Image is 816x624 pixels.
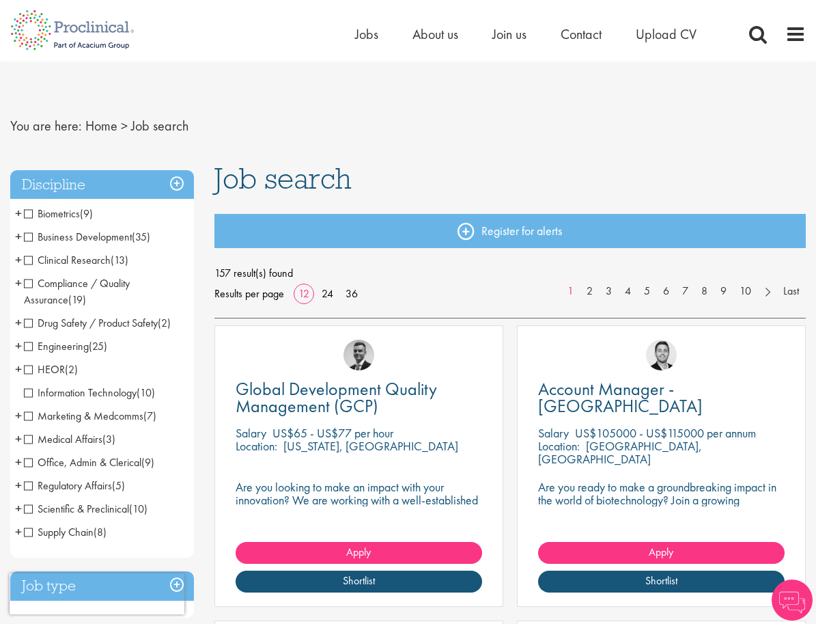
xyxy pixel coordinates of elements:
[341,286,363,301] a: 36
[10,573,184,614] iframe: reCAPTCHA
[24,478,112,493] span: Regulatory Affairs
[132,230,150,244] span: (35)
[15,405,22,426] span: +
[102,432,115,446] span: (3)
[80,206,93,221] span: (9)
[24,276,130,307] span: Compliance / Quality Assurance
[141,455,154,470] span: (9)
[15,249,22,270] span: +
[236,542,482,564] a: Apply
[10,170,194,200] h3: Discipline
[637,284,657,299] a: 5
[24,385,155,400] span: Information Technology
[15,312,22,333] span: +
[24,362,78,377] span: HEOR
[355,25,378,43] a: Jobs
[214,284,284,304] span: Results per page
[10,117,82,135] span: You are here:
[129,502,147,516] span: (10)
[158,316,171,330] span: (2)
[236,571,482,593] a: Shortlist
[143,409,156,423] span: (7)
[111,253,128,267] span: (13)
[24,409,143,423] span: Marketing & Medcomms
[561,284,580,299] a: 1
[15,359,22,379] span: +
[24,206,80,221] span: Biometrics
[538,438,580,454] span: Location:
[24,432,102,446] span: Medical Affairs
[24,362,65,377] span: HEOR
[772,580,813,621] img: Chatbot
[24,316,171,330] span: Drug Safety / Product Safety
[15,429,22,449] span: +
[492,25,526,43] span: Join us
[599,284,619,299] a: 3
[10,571,194,601] h3: Job type
[675,284,695,299] a: 7
[15,521,22,542] span: +
[24,502,129,516] span: Scientific & Preclinical
[580,284,600,299] a: 2
[236,381,482,415] a: Global Development Quality Management (GCP)
[294,286,314,301] a: 12
[272,425,393,441] p: US$65 - US$77 per hour
[694,284,714,299] a: 8
[85,117,117,135] a: breadcrumb link
[656,284,676,299] a: 6
[15,475,22,496] span: +
[283,438,458,454] p: [US_STATE], [GEOGRAPHIC_DATA]
[575,425,756,441] p: US$105000 - US$115000 per annum
[236,425,266,441] span: Salary
[24,478,125,493] span: Regulatory Affairs
[636,25,697,43] a: Upload CV
[24,455,154,470] span: Office, Admin & Clerical
[412,25,458,43] a: About us
[24,230,132,244] span: Business Development
[121,117,128,135] span: >
[714,284,733,299] a: 9
[646,340,677,370] img: Parker Jensen
[15,273,22,293] span: +
[24,525,107,539] span: Supply Chain
[112,478,125,493] span: (5)
[24,525,94,539] span: Supply Chain
[538,480,785,532] p: Are you ready to make a groundbreaking impact in the world of biotechnology? Join a growing compa...
[538,438,702,467] p: [GEOGRAPHIC_DATA], [GEOGRAPHIC_DATA]
[15,226,22,247] span: +
[214,160,352,197] span: Job search
[561,25,602,43] a: Contact
[776,284,806,299] a: Last
[24,432,115,446] span: Medical Affairs
[214,263,806,284] span: 157 result(s) found
[733,284,758,299] a: 10
[538,381,785,415] a: Account Manager - [GEOGRAPHIC_DATA]
[236,377,437,418] span: Global Development Quality Management (GCP)
[346,545,371,559] span: Apply
[538,542,785,564] a: Apply
[343,340,374,370] img: Alex Bill
[65,362,78,377] span: (2)
[538,425,569,441] span: Salary
[24,409,156,423] span: Marketing & Medcomms
[137,385,155,400] span: (10)
[214,214,806,248] a: Register for alerts
[236,438,277,454] span: Location:
[68,293,86,307] span: (19)
[24,455,141,470] span: Office, Admin & Clerical
[15,452,22,472] span: +
[94,525,107,539] span: (8)
[618,284,638,299] a: 4
[317,286,338,301] a: 24
[24,253,111,267] span: Clinical Research
[15,498,22,519] span: +
[24,316,158,330] span: Drug Safety / Product Safety
[15,203,22,223] span: +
